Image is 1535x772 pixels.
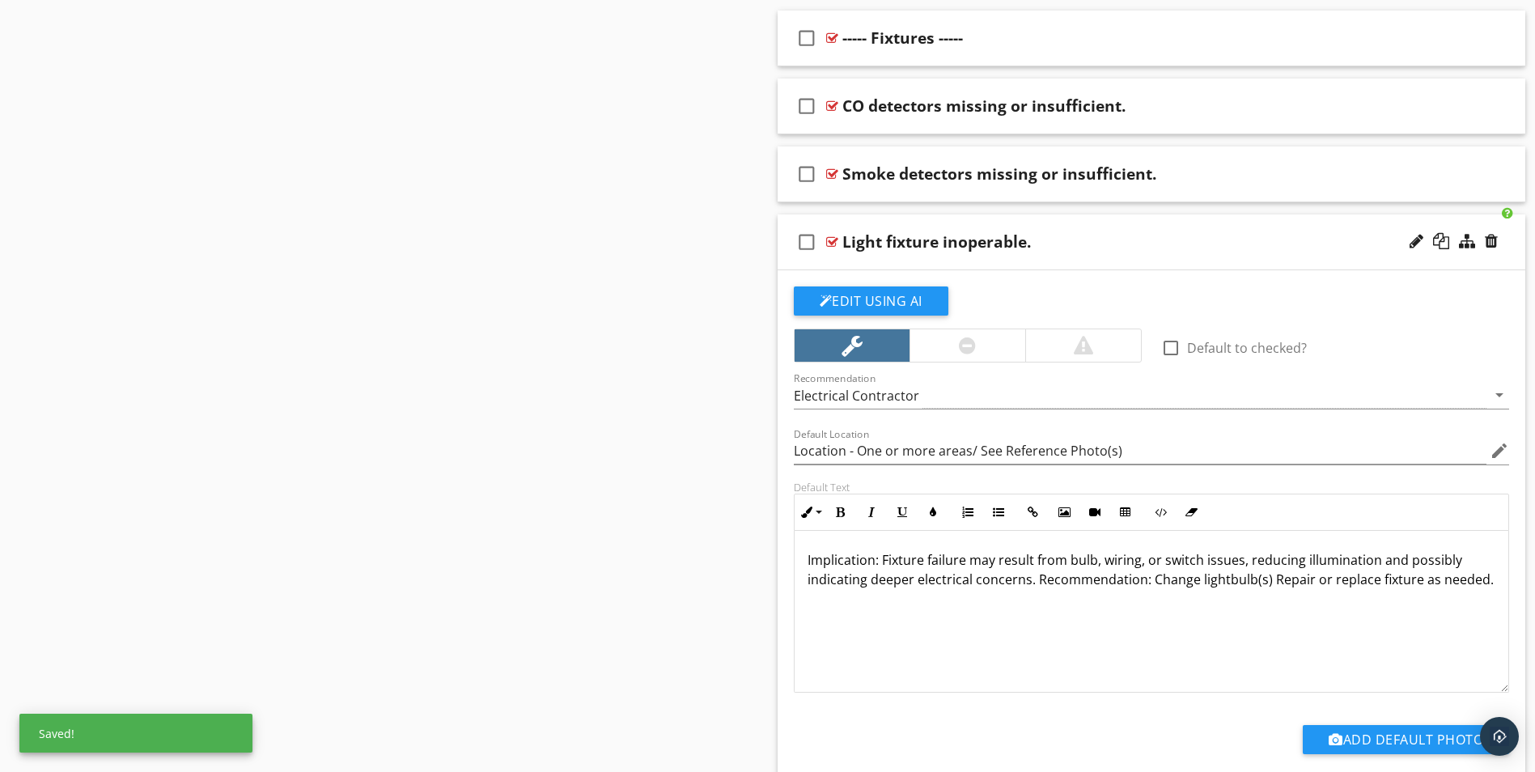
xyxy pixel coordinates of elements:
button: Ordered List [952,497,983,528]
button: Italic (Ctrl+I) [856,497,887,528]
div: Saved! [19,714,252,753]
div: Light fixture inoperable. [842,232,1031,252]
div: Electrical Contractor [794,388,919,403]
div: ----- Fixtures ----- [842,28,963,48]
button: Insert Image (Ctrl+P) [1049,497,1079,528]
button: Add Default Photo [1303,725,1509,754]
i: edit [1490,441,1509,460]
i: arrow_drop_down [1490,385,1509,405]
p: Implication: Fixture failure may result from bulb, wiring, or switch issues, reducing illuminatio... [808,550,1496,589]
div: Smoke detectors missing or insufficient. [842,164,1156,184]
i: check_box_outline_blank [794,87,820,125]
i: check_box_outline_blank [794,223,820,261]
input: Default Location [794,438,1487,464]
button: Colors [918,497,948,528]
button: Edit Using AI [794,286,948,316]
div: Open Intercom Messenger [1480,717,1519,756]
div: Default Text [794,481,1510,494]
i: check_box_outline_blank [794,155,820,193]
button: Code View [1145,497,1176,528]
div: CO detectors missing or insufficient. [842,96,1126,116]
button: Insert Link (Ctrl+K) [1018,497,1049,528]
i: check_box_outline_blank [794,19,820,57]
label: Default to checked? [1187,340,1307,356]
